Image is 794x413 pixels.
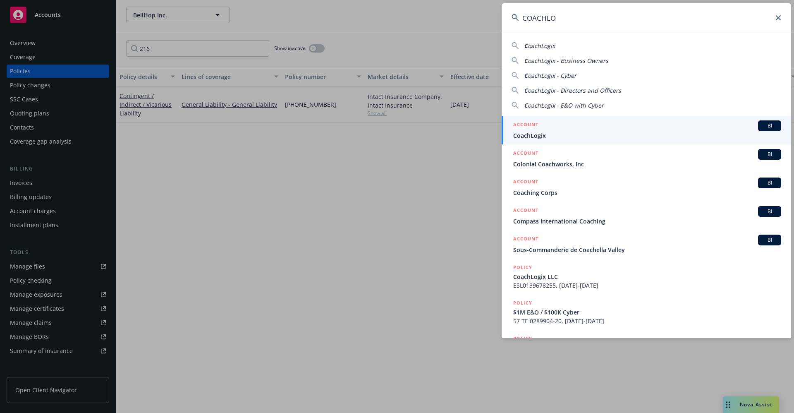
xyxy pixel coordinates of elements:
span: oachLogix - Directors and Officers [528,86,621,94]
a: ACCOUNTBICoachLogix [502,116,791,144]
span: C [524,57,528,65]
span: Compass International Coaching [513,217,781,226]
span: oachLogix - E&O with Cyber [528,101,604,109]
span: oachLogix - Business Owners [528,57,608,65]
a: ACCOUNTBICompass International Coaching [502,202,791,230]
span: C [524,42,528,50]
a: POLICYCoachLogix LLCESL0139678255, [DATE]-[DATE] [502,259,791,294]
span: oachLogix - Cyber [528,72,576,79]
h5: ACCOUNT [513,120,538,130]
a: ACCOUNTBIColonial Coachworks, Inc [502,144,791,173]
span: Coaching Corps [513,188,781,197]
span: 57 TE 0289904-20, [DATE]-[DATE] [513,317,781,325]
span: C [524,86,528,94]
a: ACCOUNTBICoaching Corps [502,173,791,202]
span: BI [761,122,778,130]
span: CoachLogix LLC [513,272,781,281]
a: POLICY [502,330,791,365]
a: ACCOUNTBISous-Commanderie de Coachella Valley [502,230,791,259]
h5: POLICY [513,334,532,343]
span: ESL0139678255, [DATE]-[DATE] [513,281,781,290]
span: BI [761,208,778,215]
span: CoachLogix [513,131,781,140]
span: C [524,72,528,79]
span: $1M E&O / $100K Cyber [513,308,781,317]
span: oachLogix [528,42,555,50]
h5: ACCOUNT [513,235,538,245]
span: BI [761,179,778,187]
span: Colonial Coachworks, Inc [513,160,781,168]
span: Sous-Commanderie de Coachella Valley [513,245,781,254]
h5: ACCOUNT [513,206,538,216]
h5: ACCOUNT [513,149,538,159]
h5: POLICY [513,299,532,307]
input: Search... [502,3,791,33]
span: BI [761,236,778,244]
h5: POLICY [513,263,532,271]
span: C [524,101,528,109]
span: BI [761,151,778,158]
h5: ACCOUNT [513,178,538,187]
a: POLICY$1M E&O / $100K Cyber57 TE 0289904-20, [DATE]-[DATE] [502,294,791,330]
